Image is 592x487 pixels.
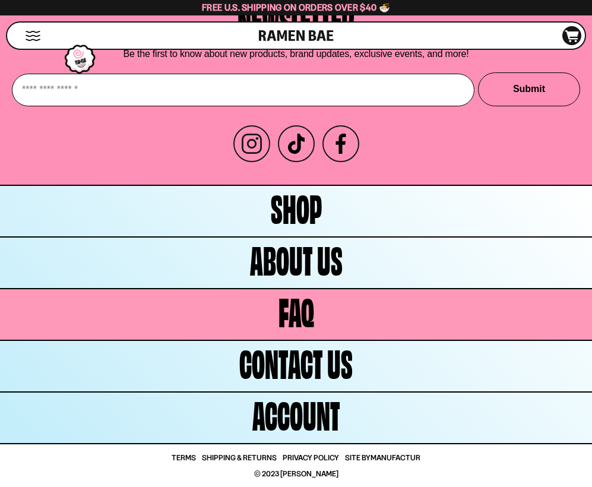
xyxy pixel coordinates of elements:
[172,454,196,461] a: Terms
[283,454,339,461] a: Privacy Policy
[252,394,340,432] span: Account
[12,74,474,106] input: Enter your email
[239,343,353,381] span: Contact Us
[202,2,390,13] span: Free U.S. Shipping on Orders over $40 🍜
[202,454,277,461] a: Shipping & Returns
[278,291,314,329] span: FAQ
[25,31,41,41] button: Mobile Menu Trigger
[478,72,580,106] button: Submit
[250,239,343,277] span: About Us
[271,188,322,226] span: Shop
[254,470,338,477] span: © 2023 [PERSON_NAME]
[345,454,420,461] span: Site By
[371,453,420,462] a: Manufactur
